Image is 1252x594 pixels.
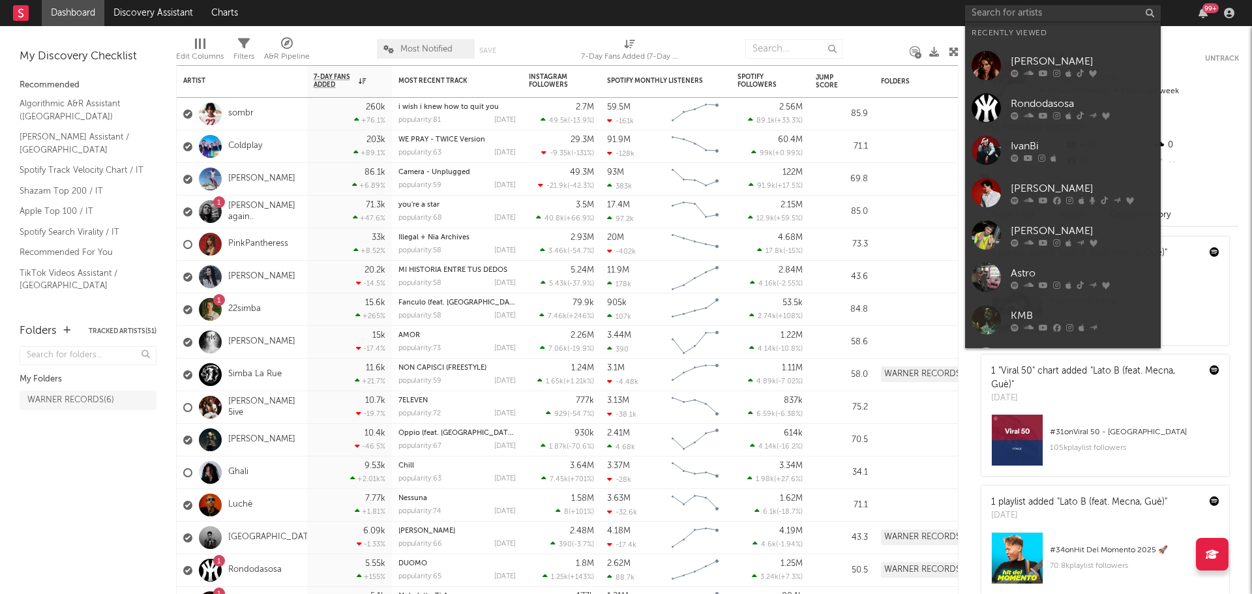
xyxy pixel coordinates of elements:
div: popularity: 59 [398,182,441,189]
span: 89.1k [756,117,775,125]
div: 2.41M [607,429,630,438]
div: popularity: 72 [398,410,441,417]
a: "Lato B (feat. Mecna, Guè)" [991,366,1175,389]
div: +21.7 % [355,377,385,385]
div: # 31 on Viral 50 - [GEOGRAPHIC_DATA] [1050,424,1219,440]
div: Edit Columns [176,49,224,65]
div: 73.3 [816,237,868,252]
div: My Folders [20,372,156,387]
div: 7-Day Fans Added (7-Day Fans Added) [581,49,679,65]
div: IvanBi [1011,138,1154,154]
svg: Chart title [666,293,724,326]
div: 2.26M [571,331,594,340]
div: ( ) [541,442,594,451]
div: Folders [20,323,57,339]
svg: Chart title [666,196,724,228]
svg: Chart title [666,98,724,130]
div: 84.8 [816,302,868,318]
a: Shazam Top 200 / IT [20,184,143,198]
div: 70.8k playlist followers [1050,558,1219,574]
div: popularity: 58 [398,280,441,287]
span: 91.9k [757,183,775,190]
input: Search... [745,39,843,59]
span: 4.14k [758,346,776,353]
div: ( ) [541,116,594,125]
div: 837k [784,396,803,405]
div: +89.1 % [353,149,385,157]
span: +1.21k % [565,378,592,385]
div: WARNER RECORDS ( 6 ) [27,393,114,408]
a: Spotify Track Velocity Chart / IT [20,163,143,177]
a: i wish i knew how to quit you [398,104,499,111]
div: +2.01k % [350,475,385,483]
input: Search for folders... [20,346,156,365]
div: ( ) [748,377,803,385]
div: ( ) [538,181,594,190]
div: -161k [607,117,634,125]
div: 49.3M [570,168,594,177]
div: Edit Columns [176,33,224,70]
a: Luchè [228,499,252,511]
a: Rondodasosa [228,565,282,576]
div: [PERSON_NAME] [1011,223,1154,239]
a: [PERSON_NAME] [965,214,1161,256]
div: +8.52 % [353,246,385,255]
svg: Chart title [666,424,724,456]
div: -- [1152,154,1239,171]
div: [PERSON_NAME] [1011,53,1154,69]
span: -10.8 % [778,346,801,353]
div: ( ) [748,214,803,222]
div: you're a star [398,201,516,209]
span: -21.9k [546,183,567,190]
div: 20M [607,233,624,242]
div: A&R Pipeline [264,49,310,65]
div: 34.1 [816,465,868,481]
div: 3.37M [607,462,630,470]
div: Chill [398,462,516,469]
div: -17.4 % [356,344,385,353]
div: [DATE] [494,443,516,450]
div: MI HISTORIA ENTRE TUS DEDOS [398,267,516,274]
div: Oppio (feat. Simba La Rue) [398,430,516,437]
a: Coldplay [228,141,262,152]
div: i wish i knew how to quit you [398,104,516,111]
div: Spotify Followers [738,73,783,89]
div: 93M [607,168,624,177]
div: 3.5M [576,201,594,209]
a: Rondodasosa [965,87,1161,129]
a: WARNER RECORDS(6) [20,391,156,410]
div: [DATE] [991,392,1200,405]
span: +59.5 % [776,215,801,222]
div: 777k [576,396,594,405]
div: 9.53k [365,462,385,470]
div: 17.4M [607,201,630,209]
a: Chill [398,462,414,469]
div: 203k [366,136,385,144]
div: [DATE] [494,149,516,156]
div: [DATE] [494,182,516,189]
span: -54.7 % [569,411,592,418]
div: 20.2k [365,266,385,275]
div: 614k [784,429,803,438]
span: 929 [554,411,567,418]
div: Recommended [20,78,156,93]
div: Filters [233,33,254,70]
div: 33k [372,233,385,242]
span: 6.59k [756,411,775,418]
div: -28k [607,475,631,484]
div: popularity: 68 [398,215,442,222]
span: -19.9 % [569,346,592,353]
div: ( ) [536,214,594,222]
span: 17.8k [766,248,783,255]
div: [PERSON_NAME] [1011,181,1154,196]
div: -14.5 % [356,279,385,288]
a: sombr [228,108,254,119]
a: Algorithmic A&R Assistant ([GEOGRAPHIC_DATA]) [20,97,143,123]
div: Instagram Followers [529,73,574,89]
div: popularity: 73 [398,345,441,352]
a: Nessuna [398,495,427,502]
span: 1.65k [546,378,563,385]
span: 4.14k [758,443,777,451]
div: [DATE] [494,410,516,417]
div: 29.3M [571,136,594,144]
